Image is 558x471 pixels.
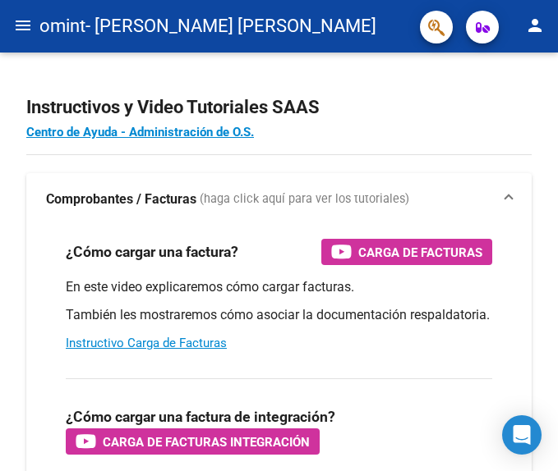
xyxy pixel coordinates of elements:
[358,242,482,263] span: Carga de Facturas
[66,306,492,324] p: También les mostraremos cómo asociar la documentación respaldatoria.
[321,239,492,265] button: Carga de Facturas
[66,428,320,455] button: Carga de Facturas Integración
[26,92,532,123] h2: Instructivos y Video Tutoriales SAAS
[66,336,227,350] a: Instructivo Carga de Facturas
[66,240,238,263] h3: ¿Cómo cargar una factura?
[200,190,409,208] span: (haga click aquí para ver los tutoriales)
[66,405,335,428] h3: ¿Cómo cargar una factura de integración?
[502,415,542,455] div: Open Intercom Messenger
[13,16,33,35] mat-icon: menu
[85,8,376,44] span: - [PERSON_NAME] [PERSON_NAME]
[26,125,254,139] a: Centro de Ayuda - Administración de O.S.
[46,190,196,208] strong: Comprobantes / Facturas
[39,8,85,44] span: omint
[66,278,492,296] p: En este video explicaremos cómo cargar facturas.
[525,16,545,35] mat-icon: person
[26,173,532,226] mat-expansion-panel-header: Comprobantes / Facturas (haga click aquí para ver los tutoriales)
[103,432,310,452] span: Carga de Facturas Integración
